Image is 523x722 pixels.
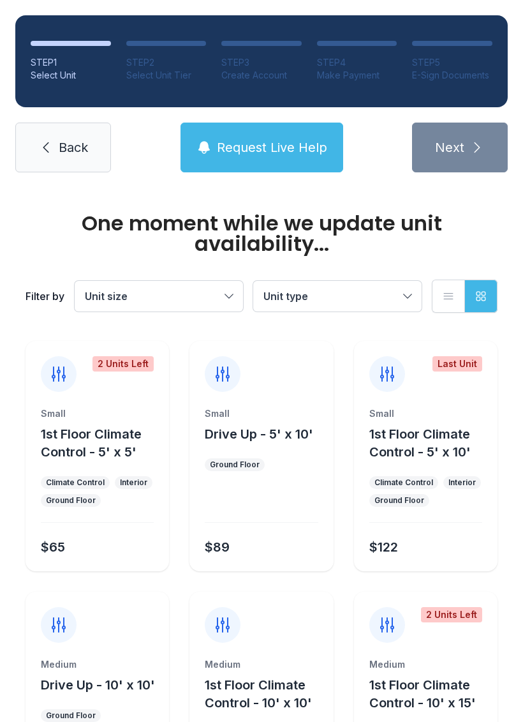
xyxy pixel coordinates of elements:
[369,676,492,712] button: 1st Floor Climate Control - 10' x 15'
[126,69,207,82] div: Select Unit Tier
[41,676,155,694] button: Drive Up - 10' x 10'
[41,426,142,460] span: 1st Floor Climate Control - 5' x 5'
[85,290,128,303] span: Unit size
[41,407,154,420] div: Small
[41,538,65,556] div: $65
[374,495,424,506] div: Ground Floor
[369,407,482,420] div: Small
[221,56,302,69] div: STEP 3
[369,677,476,711] span: 1st Floor Climate Control - 10' x 15'
[317,56,397,69] div: STEP 4
[41,677,155,693] span: Drive Up - 10' x 10'
[46,711,96,721] div: Ground Floor
[31,56,111,69] div: STEP 1
[205,407,318,420] div: Small
[412,56,492,69] div: STEP 5
[46,478,105,488] div: Climate Control
[126,56,207,69] div: STEP 2
[369,426,471,460] span: 1st Floor Climate Control - 5' x 10'
[205,425,313,443] button: Drive Up - 5' x 10'
[369,538,398,556] div: $122
[369,425,492,461] button: 1st Floor Climate Control - 5' x 10'
[412,69,492,82] div: E-Sign Documents
[253,281,422,312] button: Unit type
[31,69,111,82] div: Select Unit
[317,69,397,82] div: Make Payment
[421,607,482,622] div: 2 Units Left
[46,495,96,506] div: Ground Floor
[435,139,464,156] span: Next
[26,213,497,254] div: One moment while we update unit availability...
[374,478,433,488] div: Climate Control
[26,289,64,304] div: Filter by
[263,290,308,303] span: Unit type
[448,478,476,488] div: Interior
[92,356,154,372] div: 2 Units Left
[205,426,313,442] span: Drive Up - 5' x 10'
[120,478,147,488] div: Interior
[210,460,260,470] div: Ground Floor
[59,139,88,156] span: Back
[41,425,164,461] button: 1st Floor Climate Control - 5' x 5'
[217,139,327,156] span: Request Live Help
[41,658,154,671] div: Medium
[205,676,328,712] button: 1st Floor Climate Control - 10' x 10'
[369,658,482,671] div: Medium
[205,677,312,711] span: 1st Floor Climate Control - 10' x 10'
[205,538,230,556] div: $89
[432,356,482,372] div: Last Unit
[205,658,318,671] div: Medium
[221,69,302,82] div: Create Account
[75,281,243,312] button: Unit size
